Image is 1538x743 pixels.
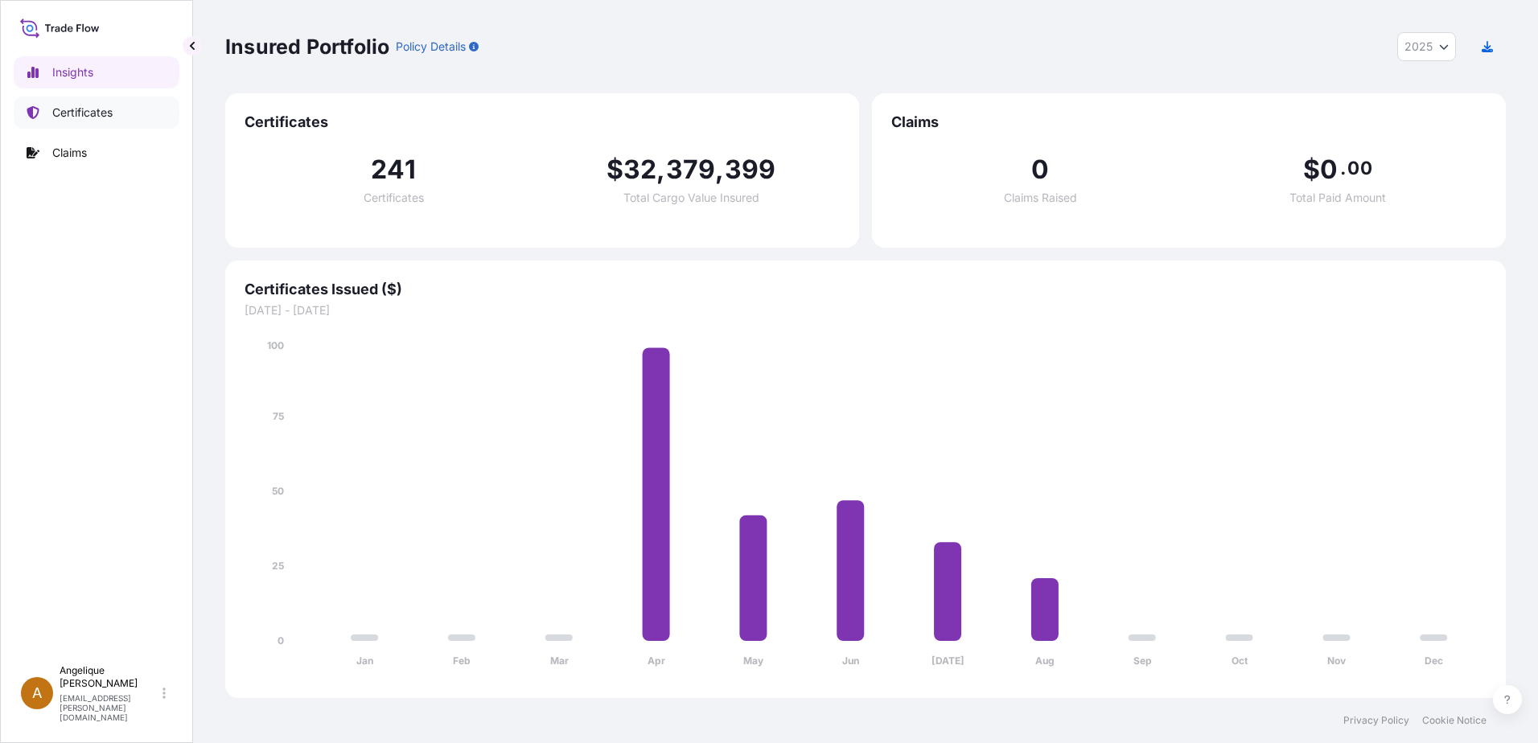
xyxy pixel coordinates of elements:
span: Certificates [245,113,840,132]
p: Insured Portfolio [225,34,389,60]
span: Total Paid Amount [1289,192,1386,203]
tspan: Feb [453,655,471,667]
a: Cookie Notice [1422,714,1487,727]
tspan: [DATE] [931,655,964,667]
tspan: Dec [1425,655,1443,667]
tspan: 50 [272,485,284,497]
tspan: Aug [1035,655,1055,667]
tspan: Mar [550,655,569,667]
span: Total Cargo Value Insured [623,192,759,203]
span: [DATE] - [DATE] [245,302,1487,318]
span: , [656,157,665,183]
p: Claims [52,145,87,161]
span: 2025 [1404,39,1433,55]
span: Claims Raised [1004,192,1077,203]
p: Policy Details [396,39,466,55]
a: Insights [14,56,179,88]
span: $ [1303,157,1320,183]
span: 0 [1320,157,1338,183]
span: . [1340,162,1346,174]
span: 32 [623,157,656,183]
span: Certificates Issued ($) [245,280,1487,299]
p: [EMAIL_ADDRESS][PERSON_NAME][DOMAIN_NAME] [60,693,159,722]
a: Claims [14,137,179,169]
a: Privacy Policy [1343,714,1409,727]
span: , [715,157,724,183]
tspan: Apr [648,655,665,667]
tspan: 100 [267,339,284,351]
tspan: Nov [1327,655,1347,667]
span: $ [607,157,623,183]
span: 0 [1031,157,1049,183]
p: Certificates [52,105,113,121]
span: 00 [1347,162,1371,174]
tspan: Jun [842,655,859,667]
span: 379 [666,157,716,183]
span: 399 [725,157,776,183]
span: 241 [371,157,416,183]
tspan: 75 [273,410,284,422]
p: Angelique [PERSON_NAME] [60,664,159,690]
tspan: Sep [1133,655,1152,667]
button: Year Selector [1397,32,1456,61]
p: Insights [52,64,93,80]
tspan: 0 [278,634,284,647]
tspan: May [743,655,764,667]
a: Certificates [14,96,179,129]
span: A [32,685,42,701]
tspan: 25 [272,560,284,572]
span: Claims [891,113,1487,132]
span: Certificates [364,192,424,203]
tspan: Jan [356,655,373,667]
tspan: Oct [1232,655,1248,667]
